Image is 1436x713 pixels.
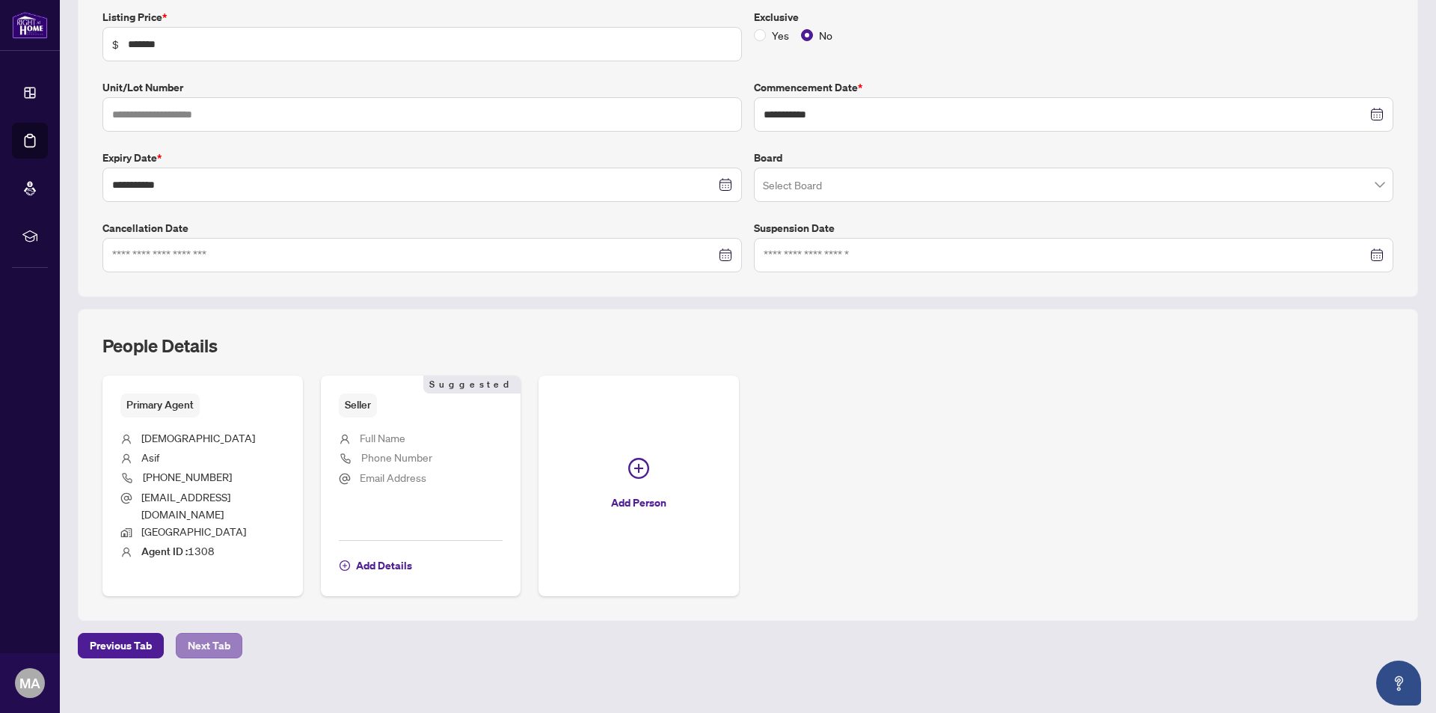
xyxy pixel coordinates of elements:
[361,450,432,464] span: Phone Number
[423,376,521,394] span: Suggested
[19,673,40,694] span: MA
[356,554,412,578] span: Add Details
[538,376,739,596] button: Add Person
[141,524,246,538] span: [GEOGRAPHIC_DATA]
[754,220,1393,236] label: Suspension Date
[112,36,119,52] span: $
[813,27,838,43] span: No
[754,79,1393,96] label: Commencement Date
[102,79,742,96] label: Unit/Lot Number
[339,394,377,417] span: Seller
[102,9,742,25] label: Listing Price
[102,220,742,236] label: Cancellation Date
[360,431,405,444] span: Full Name
[754,150,1393,166] label: Board
[766,27,795,43] span: Yes
[754,9,1393,25] label: Exclusive
[102,150,742,166] label: Expiry Date
[141,544,215,557] span: 1308
[78,633,164,658] button: Previous Tab
[611,491,666,515] span: Add Person
[141,490,230,521] span: [EMAIL_ADDRESS][DOMAIN_NAME]
[143,470,232,483] span: [PHONE_NUMBER]
[120,394,200,417] span: Primary Agent
[141,545,188,558] b: Agent ID :
[339,553,413,578] button: Add Details
[90,634,152,658] span: Previous Tab
[141,431,255,444] span: [DEMOGRAPHIC_DATA]
[12,11,48,39] img: logo
[188,634,230,658] span: Next Tab
[141,450,159,464] span: Asif
[102,334,218,358] h2: People Details
[360,471,426,484] span: Email Address
[1376,661,1421,706] button: Open asap
[628,458,649,479] span: plus-circle
[340,560,350,571] span: plus-circle
[176,633,242,658] button: Next Tab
